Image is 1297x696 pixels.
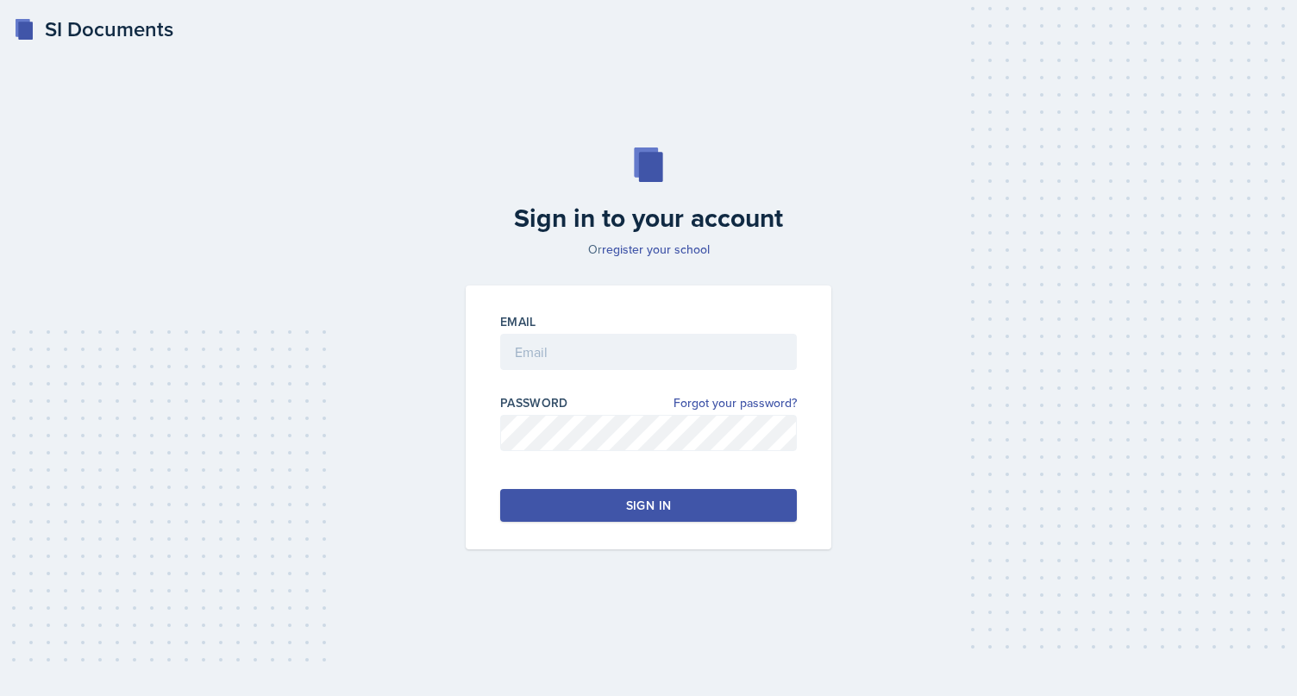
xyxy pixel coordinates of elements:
label: Email [500,313,536,330]
input: Email [500,334,797,370]
a: register your school [602,241,710,258]
button: Sign in [500,489,797,522]
a: Forgot your password? [674,394,797,412]
h2: Sign in to your account [455,203,842,234]
div: Sign in [626,497,671,514]
p: Or [455,241,842,258]
a: SI Documents [14,14,173,45]
label: Password [500,394,568,411]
